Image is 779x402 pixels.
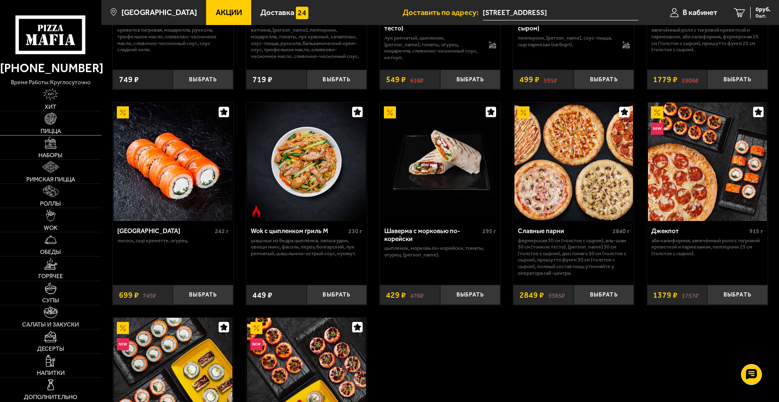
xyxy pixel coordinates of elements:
img: Акционный [117,106,129,118]
span: 915 г [749,228,763,235]
button: Выбрать [440,70,501,90]
span: 2840 г [613,228,630,235]
span: 449 ₽ [252,291,272,299]
button: Выбрать [574,70,634,90]
span: В кабинет [683,9,717,17]
span: Римская пицца [26,176,75,182]
span: 2849 ₽ [519,291,544,299]
s: 3985 ₽ [548,291,565,299]
p: шашлык из бедра цыплёнка, лапша удон, овощи микс, фасоль, перец болгарский, лук репчатый, шашлычн... [251,237,363,257]
button: Выбрать [707,285,768,305]
img: Джекпот [648,103,767,221]
div: Шаверма с морковью по-корейски [384,227,480,243]
span: Десерты [37,346,64,352]
span: Супы [42,297,59,303]
img: Wok с цыпленком гриль M [247,103,366,221]
a: АкционныйНовинкаДжекпот [647,103,768,221]
span: 719 ₽ [252,75,272,83]
a: АкционныйШаверма с морковью по-корейски [380,103,500,221]
img: Шаверма с морковью по-корейски [381,103,499,221]
img: Акционный [384,106,396,118]
input: Ваш адрес доставки [483,5,638,20]
span: 1379 ₽ [653,291,678,299]
img: Острое блюдо [250,205,262,217]
span: Горячее [38,273,63,279]
p: креветка тигровая, моцарелла, руккола, трюфельное масло, оливково-чесночное масло, сливочно-чесно... [117,27,229,53]
div: Wok с цыпленком гриль M [251,227,347,235]
span: 0 руб. [756,7,771,13]
span: Доставить по адресу: [403,9,483,17]
p: лук репчатый, цыпленок, [PERSON_NAME], томаты, огурец, моцарелла, сливочно-чесночный соус, кетчуп. [384,35,480,60]
span: Роллы [40,201,61,206]
span: 549 ₽ [386,75,406,83]
img: Акционный [651,106,663,118]
span: 699 ₽ [119,291,139,299]
span: Москва, Синявинская улица, 26 [483,5,638,20]
span: Салаты и закуски [22,322,79,327]
img: Акционный [517,106,529,118]
a: АкционныйСлавные парни [513,103,634,221]
span: WOK [44,225,58,231]
span: 429 ₽ [386,291,406,299]
span: Доставка [260,9,294,17]
img: Акционный [117,322,129,334]
span: Пицца [40,128,61,134]
span: Акции [216,9,242,17]
span: 0 шт. [756,13,771,18]
p: пепперони, [PERSON_NAME], соус-пицца, сыр пармезан (на борт). [518,35,614,48]
span: 230 г [348,228,362,235]
s: 618 ₽ [410,75,424,83]
img: Новинка [651,123,663,135]
span: Обеды [40,249,61,255]
div: Джекпот [651,227,747,235]
button: Выбрать [574,285,634,305]
img: Новинка [250,338,262,350]
p: лосось, Сыр креметте, огурец. [117,237,229,244]
s: 2306 ₽ [682,75,698,83]
a: Острое блюдоWok с цыпленком гриль M [246,103,367,221]
s: 591 ₽ [544,75,557,83]
span: Напитки [37,370,65,376]
span: Наборы [38,152,63,158]
p: Фермерская 30 см (толстое с сыром), Аль-Шам 30 см (тонкое тесто), [PERSON_NAME] 30 см (толстое с ... [518,237,630,276]
a: АкционныйФиладельфия [113,103,233,221]
span: Хит [45,104,56,110]
p: Эби Калифорния, Запечённый ролл с тигровой креветкой и пармезаном, Пепперони 25 см (толстое с сыр... [651,237,763,257]
button: Выбрать [307,285,367,305]
p: Запечённый ролл с тигровой креветкой и пармезаном, Эби Калифорния, Фермерская 25 см (толстое с сы... [651,27,763,53]
s: 1757 ₽ [682,291,698,299]
s: 749 ₽ [143,291,156,299]
span: [GEOGRAPHIC_DATA] [121,9,197,17]
p: цыпленок, морковь по-корейски, томаты, огурец, [PERSON_NAME]. [384,245,496,258]
div: Славные парни [518,227,610,235]
button: Выбрать [707,70,768,90]
img: Славные парни [514,103,633,221]
img: Новинка [117,338,129,350]
img: 15daf4d41897b9f0e9f617042186c801.svg [296,7,308,19]
p: ветчина, [PERSON_NAME], пепперони, моцарелла, томаты, лук красный, халапеньо, соус-пицца, руккола... [251,27,363,59]
s: 470 ₽ [410,291,424,299]
img: Филадельфия [113,103,232,221]
span: 499 ₽ [519,75,540,83]
div: [GEOGRAPHIC_DATA] [117,227,213,235]
button: Выбрать [440,285,501,305]
span: Дополнительно [24,394,77,400]
img: Акционный [250,322,262,334]
span: 242 г [215,228,229,235]
span: 295 г [482,228,496,235]
button: Выбрать [307,70,367,90]
button: Выбрать [173,70,233,90]
button: Выбрать [173,285,233,305]
span: 1779 ₽ [653,75,678,83]
span: 749 ₽ [119,75,139,83]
